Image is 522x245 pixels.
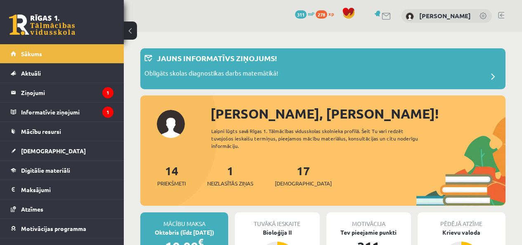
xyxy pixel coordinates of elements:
[11,102,113,121] a: Informatīvie ziņojumi1
[295,10,314,17] a: 311 mP
[326,228,411,237] div: Tev pieejamie punkti
[418,228,505,237] div: Krievu valoda
[21,225,86,232] span: Motivācijas programma
[21,102,113,121] legend: Informatīvie ziņojumi
[419,12,471,20] a: [PERSON_NAME]
[326,212,411,228] div: Motivācija
[308,10,314,17] span: mP
[21,83,113,102] legend: Ziņojumi
[21,128,61,135] span: Mācību resursi
[11,141,113,160] a: [DEMOGRAPHIC_DATA]
[275,179,332,188] span: [DEMOGRAPHIC_DATA]
[9,14,75,35] a: Rīgas 1. Tālmācības vidusskola
[157,52,277,64] p: Jauns informatīvs ziņojums!
[21,167,70,174] span: Digitālie materiāli
[157,163,186,188] a: 14Priekšmeti
[157,179,186,188] span: Priekšmeti
[210,104,505,124] div: [PERSON_NAME], [PERSON_NAME]!
[328,10,334,17] span: xp
[211,127,430,150] div: Laipni lūgts savā Rīgas 1. Tālmācības vidusskolas skolnieka profilā. Šeit Tu vari redzēt tuvojošo...
[140,228,228,237] div: Oktobris (līdz [DATE])
[406,12,414,21] img: Aleksejs Reuts
[21,147,86,155] span: [DEMOGRAPHIC_DATA]
[11,219,113,238] a: Motivācijas programma
[11,64,113,83] a: Aktuāli
[316,10,327,19] span: 278
[21,180,113,199] legend: Maksājumi
[275,163,332,188] a: 17[DEMOGRAPHIC_DATA]
[102,87,113,98] i: 1
[11,200,113,219] a: Atzīmes
[11,83,113,102] a: Ziņojumi1
[140,212,228,228] div: Mācību maksa
[21,50,42,57] span: Sākums
[418,212,505,228] div: Pēdējā atzīme
[21,69,41,77] span: Aktuāli
[316,10,338,17] a: 278 xp
[11,161,113,180] a: Digitālie materiāli
[295,10,307,19] span: 311
[21,205,43,213] span: Atzīmes
[102,107,113,118] i: 1
[207,179,253,188] span: Neizlasītās ziņas
[144,69,278,80] p: Obligāts skolas diagnostikas darbs matemātikā!
[11,122,113,141] a: Mācību resursi
[235,228,319,237] div: Bioloģija II
[207,163,253,188] a: 1Neizlasītās ziņas
[235,212,319,228] div: Tuvākā ieskaite
[144,52,501,85] a: Jauns informatīvs ziņojums! Obligāts skolas diagnostikas darbs matemātikā!
[11,44,113,63] a: Sākums
[11,180,113,199] a: Maksājumi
